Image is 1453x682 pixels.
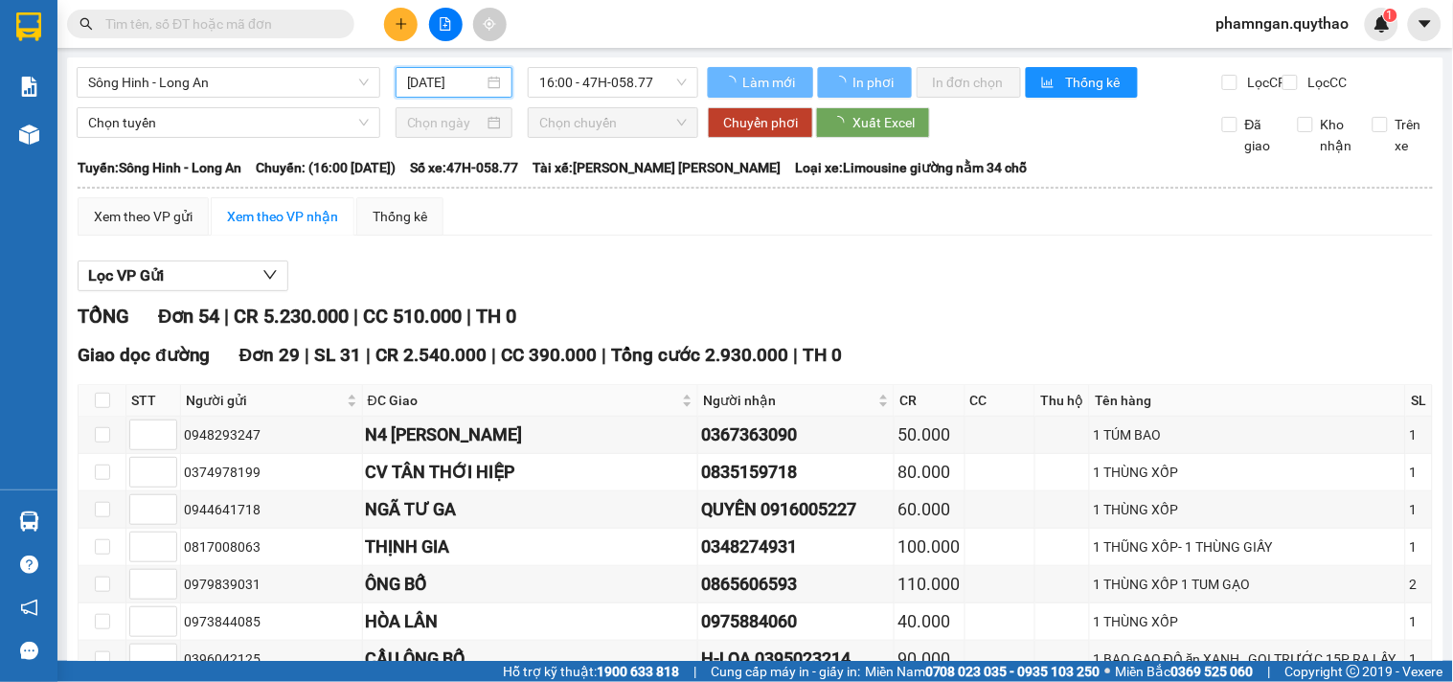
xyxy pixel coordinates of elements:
div: 1 THŨNG XỐP- 1 THÙNG GIẤY [1093,536,1402,557]
button: aim [473,8,507,41]
div: ÔNG BỐ [366,571,695,598]
div: 0374978199 [184,462,359,483]
input: Tìm tên, số ĐT hoặc mã đơn [105,13,331,34]
span: In phơi [852,72,897,93]
div: 0973844085 [184,611,359,632]
div: 100.000 [897,534,961,560]
div: 1 THÙNG XỐP [1093,499,1402,520]
span: TH 0 [803,344,842,366]
span: | [466,305,471,328]
div: N4 [PERSON_NAME] [366,421,695,448]
span: bar-chart [1041,76,1057,91]
span: copyright [1347,665,1360,678]
span: Làm mới [742,72,798,93]
span: loading [833,76,850,89]
span: | [1268,661,1271,682]
th: Thu hộ [1035,385,1090,417]
div: 0979839031 [184,574,359,595]
span: | [491,344,496,366]
div: 80.000 [897,459,961,486]
span: CC 390.000 [501,344,597,366]
span: search [79,17,93,31]
span: caret-down [1417,15,1434,33]
th: STT [126,385,181,417]
button: Chuyển phơi [708,107,813,138]
div: 0396042125 [184,648,359,670]
div: 1 [1409,611,1429,632]
th: SL [1406,385,1433,417]
span: SL 31 [314,344,361,366]
span: Người gửi [186,390,343,411]
span: Chuyến: (16:00 [DATE]) [256,157,396,178]
strong: 1900 633 818 [597,664,679,679]
div: 1 [1409,424,1429,445]
div: 1 THÙNG XỐP [1093,462,1402,483]
span: ⚪️ [1105,668,1111,675]
div: 0835159718 [701,459,891,486]
span: Lọc CC [1301,72,1351,93]
span: Đơn 54 [158,305,219,328]
strong: 0369 525 060 [1171,664,1254,679]
span: 16:00 - 47H-058.77 [539,68,687,97]
span: aim [483,17,496,31]
span: Miền Bắc [1116,661,1254,682]
span: Miền Nam [865,661,1101,682]
span: message [20,642,38,660]
span: Chọn tuyến [88,108,369,137]
div: 60.000 [897,496,961,523]
div: CV TÂN THỚI HIỆP [366,459,695,486]
div: 0865606593 [701,571,891,598]
th: Tên hàng [1090,385,1406,417]
button: Làm mới [708,67,813,98]
span: Giao dọc đường [78,344,211,366]
span: Lọc VP Gửi [88,263,164,287]
span: question-circle [20,556,38,574]
button: bar-chartThống kê [1026,67,1138,98]
span: Đã giao [1237,114,1283,156]
span: Chọn chuyến [539,108,687,137]
div: NGÃ TƯ GA [366,496,695,523]
span: phamngan.quythao [1201,11,1365,35]
span: Xuất Excel [852,112,915,133]
input: Chọn ngày [407,112,485,133]
span: TỔNG [78,305,129,328]
span: Thống kê [1065,72,1123,93]
strong: 0708 023 035 - 0935 103 250 [925,664,1101,679]
span: Lọc CR [1240,72,1290,93]
div: H-LOA 0395023214 [701,646,891,672]
div: Xem theo VP gửi [94,206,193,227]
div: 0948293247 [184,424,359,445]
span: Kho nhận [1313,114,1360,156]
span: | [602,344,606,366]
button: Xuất Excel [816,107,930,138]
span: CR 5.230.000 [234,305,349,328]
span: | [793,344,798,366]
button: file-add [429,8,463,41]
button: Lọc VP Gửi [78,261,288,291]
span: Tổng cước 2.930.000 [611,344,788,366]
span: | [693,661,696,682]
div: 1 TÚM BAO [1093,424,1402,445]
div: 110.000 [897,571,961,598]
span: | [353,305,358,328]
span: plus [395,17,408,31]
sup: 1 [1384,9,1397,22]
span: Trên xe [1388,114,1434,156]
div: QUYÊN 0916005227 [701,496,891,523]
span: ĐC Giao [368,390,679,411]
div: 1 BAO GẠO ĐỒ ăn XANH , GỌI TRƯỚC 15P RA LẤY [1093,648,1402,670]
div: 2 [1409,574,1429,595]
span: CR 2.540.000 [375,344,487,366]
div: 0817008063 [184,536,359,557]
span: CC 510.000 [363,305,462,328]
span: down [262,267,278,283]
div: 1 [1409,648,1429,670]
span: Loại xe: Limousine giường nằm 34 chỗ [795,157,1028,178]
div: 1 [1409,536,1429,557]
div: 0367363090 [701,421,891,448]
div: 90.000 [897,646,961,672]
div: 1 [1409,499,1429,520]
span: Sông Hinh - Long An [88,68,369,97]
span: Người nhận [703,390,874,411]
span: Số xe: 47H-058.77 [410,157,518,178]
